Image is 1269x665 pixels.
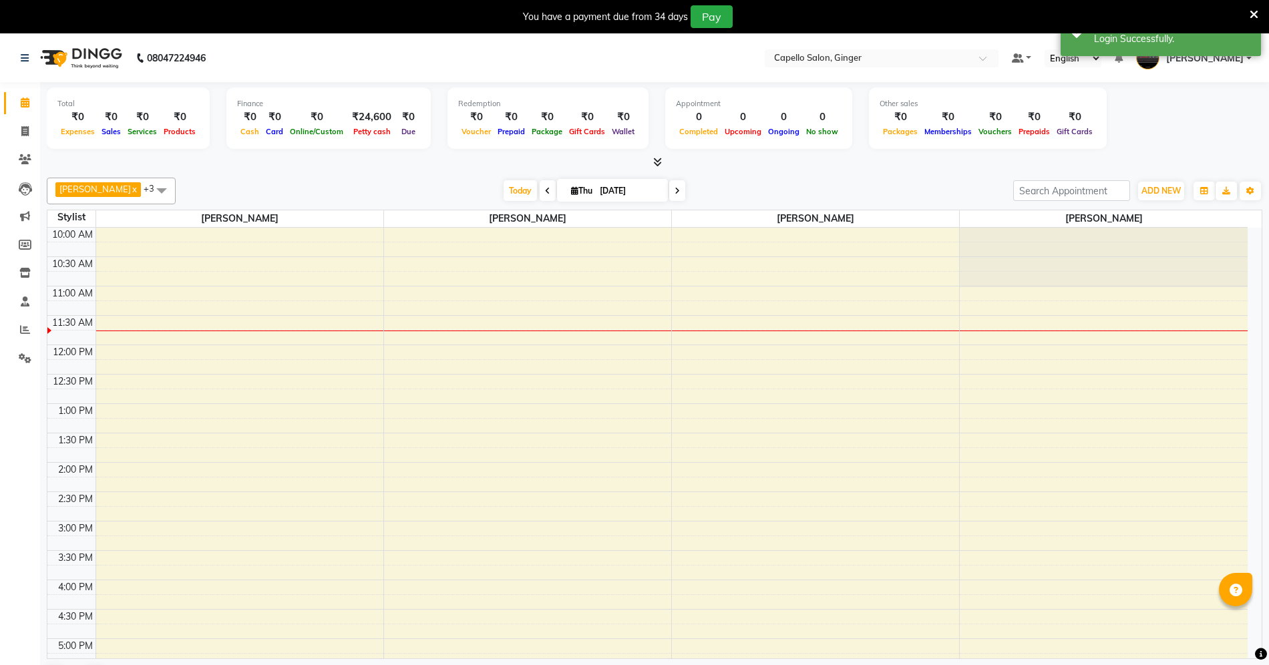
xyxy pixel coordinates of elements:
[49,316,96,330] div: 11:30 AM
[721,109,765,125] div: 0
[765,109,803,125] div: 0
[765,127,803,136] span: Ongoing
[147,39,206,77] b: 08047224946
[55,404,96,418] div: 1:00 PM
[504,180,537,201] span: Today
[921,109,975,125] div: ₹0
[160,109,199,125] div: ₹0
[1053,127,1096,136] span: Gift Cards
[55,551,96,565] div: 3:30 PM
[1013,180,1130,201] input: Search Appointment
[47,210,96,224] div: Stylist
[975,127,1015,136] span: Vouchers
[880,109,921,125] div: ₹0
[237,98,420,109] div: Finance
[55,463,96,477] div: 2:00 PM
[347,109,397,125] div: ₹24,600
[494,109,528,125] div: ₹0
[55,492,96,506] div: 2:30 PM
[523,10,688,24] div: You have a payment due from 34 days
[287,109,347,125] div: ₹0
[528,109,566,125] div: ₹0
[237,109,262,125] div: ₹0
[608,109,638,125] div: ₹0
[49,228,96,242] div: 10:00 AM
[124,109,160,125] div: ₹0
[494,127,528,136] span: Prepaid
[960,210,1248,227] span: [PERSON_NAME]
[350,127,394,136] span: Petty cash
[803,109,842,125] div: 0
[55,610,96,624] div: 4:30 PM
[676,98,842,109] div: Appointment
[691,5,733,28] button: Pay
[55,521,96,535] div: 3:00 PM
[124,127,160,136] span: Services
[397,109,420,125] div: ₹0
[1166,51,1244,65] span: [PERSON_NAME]
[262,127,287,136] span: Card
[921,127,975,136] span: Memberships
[49,257,96,271] div: 10:30 AM
[59,184,131,194] span: [PERSON_NAME]
[160,127,199,136] span: Products
[880,127,921,136] span: Packages
[458,109,494,125] div: ₹0
[131,184,137,194] a: x
[880,98,1096,109] div: Other sales
[144,183,164,194] span: +3
[50,375,96,389] div: 12:30 PM
[1136,46,1159,69] img: Capello Ginger
[608,127,638,136] span: Wallet
[676,127,721,136] span: Completed
[721,127,765,136] span: Upcoming
[55,433,96,447] div: 1:30 PM
[237,127,262,136] span: Cash
[672,210,959,227] span: [PERSON_NAME]
[975,109,1015,125] div: ₹0
[1138,182,1184,200] button: ADD NEW
[676,109,721,125] div: 0
[568,186,596,196] span: Thu
[528,127,566,136] span: Package
[57,98,199,109] div: Total
[287,127,347,136] span: Online/Custom
[96,210,383,227] span: [PERSON_NAME]
[1015,109,1053,125] div: ₹0
[1094,32,1251,46] div: Login Successfully.
[49,286,96,300] div: 11:00 AM
[458,98,638,109] div: Redemption
[1141,186,1181,196] span: ADD NEW
[458,127,494,136] span: Voucher
[566,127,608,136] span: Gift Cards
[57,109,98,125] div: ₹0
[34,39,126,77] img: logo
[50,345,96,359] div: 12:00 PM
[398,127,419,136] span: Due
[98,109,124,125] div: ₹0
[566,109,608,125] div: ₹0
[55,580,96,594] div: 4:00 PM
[803,127,842,136] span: No show
[384,210,671,227] span: [PERSON_NAME]
[1053,109,1096,125] div: ₹0
[596,181,663,201] input: 2025-09-04
[55,639,96,653] div: 5:00 PM
[1015,127,1053,136] span: Prepaids
[57,127,98,136] span: Expenses
[262,109,287,125] div: ₹0
[98,127,124,136] span: Sales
